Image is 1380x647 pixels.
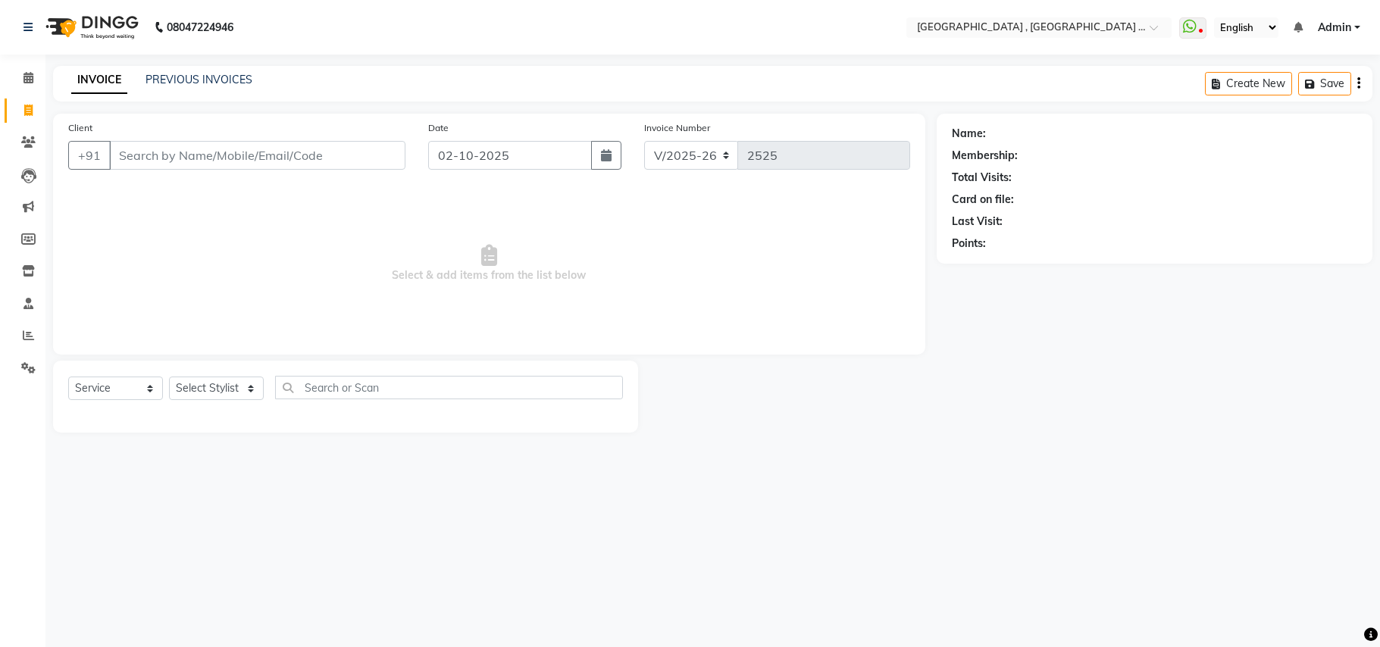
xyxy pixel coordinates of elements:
[68,188,910,339] span: Select & add items from the list below
[146,73,252,86] a: PREVIOUS INVOICES
[71,67,127,94] a: INVOICE
[952,126,986,142] div: Name:
[1298,72,1351,95] button: Save
[952,148,1018,164] div: Membership:
[952,236,986,252] div: Points:
[39,6,142,48] img: logo
[1318,20,1351,36] span: Admin
[167,6,233,48] b: 08047224946
[275,376,623,399] input: Search or Scan
[952,192,1014,208] div: Card on file:
[428,121,449,135] label: Date
[1205,72,1292,95] button: Create New
[68,141,111,170] button: +91
[109,141,405,170] input: Search by Name/Mobile/Email/Code
[644,121,710,135] label: Invoice Number
[68,121,92,135] label: Client
[952,170,1012,186] div: Total Visits:
[952,214,1003,230] div: Last Visit:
